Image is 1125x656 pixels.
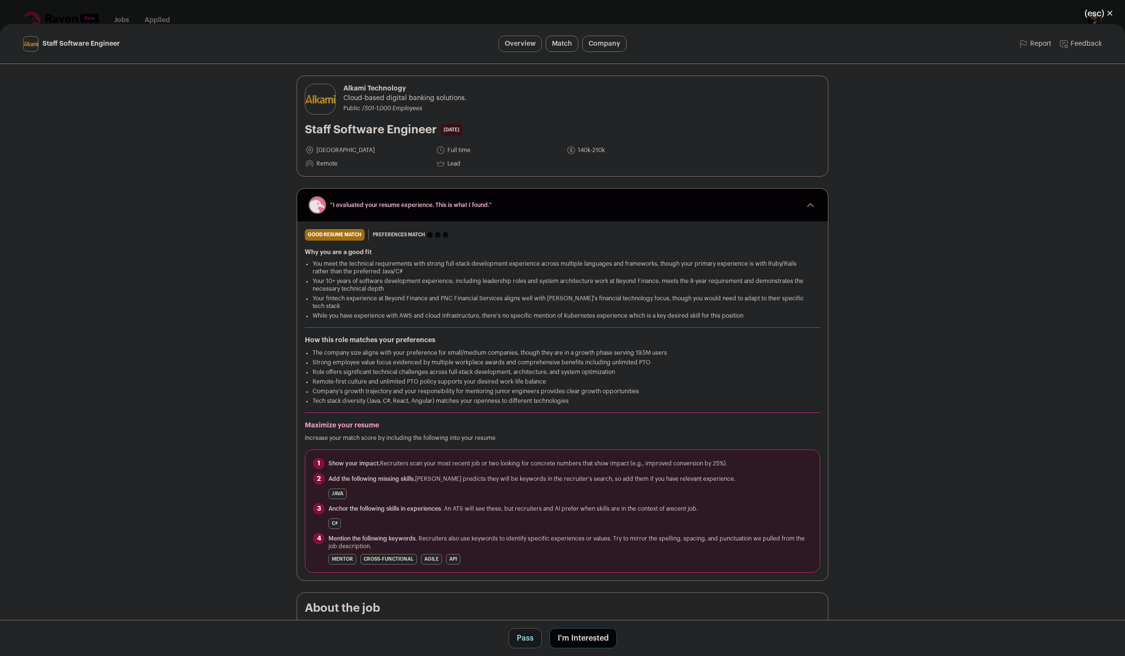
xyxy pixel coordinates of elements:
[313,295,812,310] li: Your fintech experience at Beyond Finance and PNC Financial Services aligns well with [PERSON_NAM...
[305,248,820,256] h2: Why you are a good fit
[305,159,430,168] li: Remote
[313,458,325,469] span: 1
[362,105,422,112] li: /
[1073,3,1125,24] button: Close modal
[446,554,460,565] li: API
[328,489,347,499] li: Java
[546,36,578,52] a: Match
[365,105,422,111] span: 501-1,000 Employees
[421,554,442,565] li: agile
[313,349,812,357] li: The company size aligns with your preference for small/medium companies, though they are in a gro...
[305,122,437,138] h1: Staff Software Engineer
[549,628,617,648] button: I'm Interested
[313,397,812,405] li: Tech stack diversity (Java, C#, React, Angular) matches your openness to different technologies
[582,36,627,52] a: Company
[328,461,380,466] span: Show your impact.
[1019,39,1051,49] a: Report
[313,277,812,293] li: Your 10+ years of software development experience, including leadership roles and system architec...
[24,41,38,46] img: c845aac2789c1b30fdc3eb4176dac537391df06ed23acd8e89f60a323ad6dbd0.png
[313,260,812,275] li: You meet the technical requirements with strong full-stack development experience across multiple...
[328,518,341,529] li: C#
[305,95,335,104] img: c845aac2789c1b30fdc3eb4176dac537391df06ed23acd8e89f60a323ad6dbd0.png
[328,535,812,550] span: . Recruiters also use keywords to identify specific experiences or values. Try to mirror the spel...
[313,368,812,376] li: Role offers significant technical challenges across full-stack development, architecture, and sys...
[436,159,561,168] li: Lead
[313,378,812,386] li: Remote-first culture and unlimited PTO policy supports your desired work-life balance
[1059,39,1102,49] a: Feedback
[313,533,325,544] span: 4
[328,476,415,482] span: Add the following missing skills.
[566,145,692,155] li: 140k-210k
[343,105,362,112] li: Public
[313,312,812,320] li: While you have experience with AWS and cloud infrastructure, there's no specific mention of Kuber...
[328,475,735,483] span: [PERSON_NAME] predicts they will be keywords in the recruiter's search, so add them if you have r...
[360,554,417,565] li: cross-functional
[509,628,542,648] button: Pass
[305,335,820,345] h2: How this role matches your preferences
[313,359,812,366] li: Strong employee value focus evidenced by multiple workplace awards and comprehensive benefits inc...
[328,460,727,467] span: Recruiters scan your most recent job or two looking for concrete numbers that show impact (e.g., ...
[328,505,698,513] span: . An ATS will see these, but recruiters and AI prefer when skills are in the context of a
[328,506,441,512] span: Anchor the following skills in experiences
[328,554,356,565] li: mentor
[669,506,698,512] i: recent job.
[313,387,812,395] li: Company's growth trajectory and your responsibility for mentoring junior engineers provides clear...
[313,473,325,485] span: 2
[42,39,120,49] span: Staff Software Engineer
[305,229,365,241] div: good resume match
[441,124,462,136] span: [DATE]
[305,421,820,430] h2: Maximize your resume
[343,84,467,93] span: Alkami Technology
[305,434,820,442] p: Increase your match score by including the following into your resume
[436,145,561,155] li: Full time
[328,536,416,541] span: Mention the following keywords
[313,503,325,515] span: 3
[498,36,542,52] a: Overview
[343,93,467,103] span: Cloud-based digital banking solutions.
[305,145,430,155] li: [GEOGRAPHIC_DATA]
[305,601,820,616] h2: About the job
[373,230,425,240] span: Preferences match
[330,201,795,209] span: “I evaluated your resume experience. This is what I found.”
